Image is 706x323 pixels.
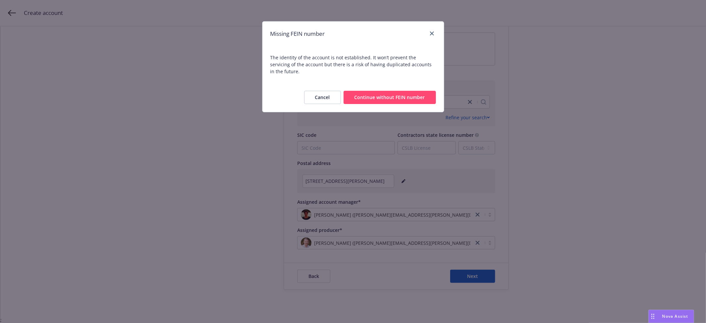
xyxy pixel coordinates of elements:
span: Nova Assist [662,313,688,319]
button: Cancel [304,91,341,104]
div: Drag to move [649,310,657,323]
span: The identity of the account is not established. It won’t prevent the servicing of the account but... [262,46,444,83]
a: close [428,29,436,37]
button: Continue without FEIN number [344,91,436,104]
button: Nova Assist [648,310,694,323]
h1: Missing FEIN number [270,29,325,38]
